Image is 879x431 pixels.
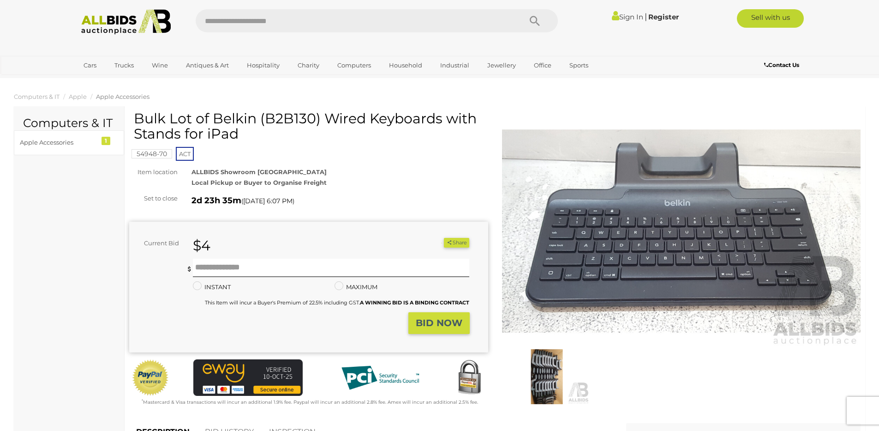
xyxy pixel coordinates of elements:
[78,73,155,88] a: [GEOGRAPHIC_DATA]
[416,317,462,328] strong: BID NOW
[205,299,469,306] small: This Item will incur a Buyer's Premium of 22.5% including GST.
[20,137,96,148] div: Apple Accessories
[146,58,174,73] a: Wine
[176,147,194,161] span: ACT
[444,238,469,248] button: Share
[23,117,115,130] h2: Computers & IT
[433,238,442,248] li: Watch this item
[129,238,186,249] div: Current Bid
[528,58,557,73] a: Office
[360,299,469,306] b: A WINNING BID IS A BINDING CONTRACT
[408,312,470,334] button: BID NOW
[122,193,185,204] div: Set to close
[563,58,594,73] a: Sports
[122,167,185,177] div: Item location
[737,9,804,28] a: Sell with us
[502,115,861,347] img: Bulk Lot of Belkin (B2B130) Wired Keyboards with Stands for iPad
[191,168,327,176] strong: ALLBIDS Showroom [GEOGRAPHIC_DATA]
[191,179,327,186] strong: Local Pickup or Buyer to Organise Freight
[645,12,647,22] span: |
[504,349,589,404] img: Bulk Lot of Belkin (B2B130) Wired Keyboards with Stands for iPad
[132,359,169,396] img: Official PayPal Seal
[142,399,478,405] small: Mastercard & Visa transactions will incur an additional 1.9% fee. Paypal will incur an additional...
[241,197,294,205] span: ( )
[132,149,172,158] mark: 54948-70
[764,61,799,68] b: Contact Us
[191,195,241,206] strong: 2d 23h 35m
[14,130,124,155] a: Apple Accessories 1
[78,58,102,73] a: Cars
[14,93,60,100] a: Computers & IT
[193,359,303,396] img: eWAY Payment Gateway
[69,93,87,100] a: Apple
[132,150,172,158] a: 54948-70
[96,93,149,100] a: Apple Accessories
[512,9,558,32] button: Search
[108,58,140,73] a: Trucks
[180,58,235,73] a: Antiques & Art
[193,282,231,292] label: INSTANT
[76,9,176,35] img: Allbids.com.au
[612,12,643,21] a: Sign In
[193,237,210,254] strong: $4
[334,359,426,396] img: PCI DSS compliant
[134,111,486,141] h1: Bulk Lot of Belkin (B2B130) Wired Keyboards with Stands for iPad
[648,12,679,21] a: Register
[481,58,522,73] a: Jewellery
[102,137,110,145] div: 1
[243,197,293,205] span: [DATE] 6:07 PM
[292,58,325,73] a: Charity
[764,60,801,70] a: Contact Us
[434,58,475,73] a: Industrial
[451,359,488,396] img: Secured by Rapid SSL
[241,58,286,73] a: Hospitality
[331,58,377,73] a: Computers
[335,282,377,292] label: MAXIMUM
[383,58,428,73] a: Household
